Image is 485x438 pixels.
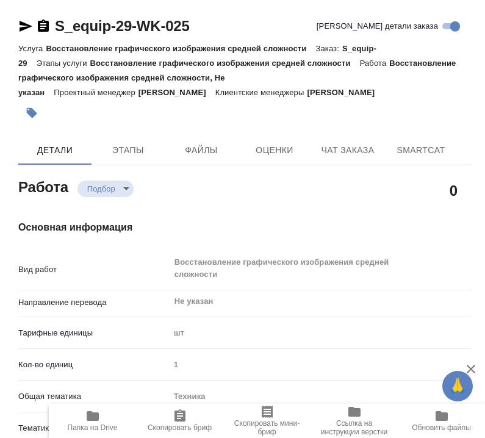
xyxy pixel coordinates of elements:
p: Работа [360,59,390,68]
p: Заказ: [315,44,342,53]
span: Скопировать бриф [148,423,212,432]
span: Этапы [99,143,157,158]
p: Проектный менеджер [54,88,138,97]
button: Скопировать ссылку для ЯМессенджера [18,19,33,34]
a: S_equip-29-WK-025 [55,18,190,34]
button: 🙏 [442,371,473,401]
p: Клиентские менеджеры [215,88,307,97]
button: Ссылка на инструкции верстки [311,404,398,438]
button: Скопировать ссылку [36,19,51,34]
div: шт [170,323,472,343]
p: Восстановление графического изображения средней сложности [46,44,315,53]
span: Оценки [245,143,304,158]
p: Общая тематика [18,390,170,403]
div: Техника [170,386,472,407]
input: Пустое поле [170,356,472,373]
p: Направление перевода [18,296,170,309]
button: Скопировать мини-бриф [223,404,311,438]
p: [PERSON_NAME] [307,88,384,97]
span: [PERSON_NAME] детали заказа [317,20,438,32]
p: Тарифные единицы [18,327,170,339]
p: Восстановление графического изображения средней сложности, Не указан [18,59,456,97]
p: Восстановление графического изображения средней сложности [90,59,360,68]
span: Детали [26,143,84,158]
h4: Основная информация [18,220,472,235]
div: Подбор [77,181,134,197]
h2: 0 [450,180,458,201]
span: Папка на Drive [68,423,118,432]
p: Услуга [18,44,46,53]
h2: Работа [18,175,68,197]
span: Чат заказа [318,143,377,158]
p: Кол-во единиц [18,359,170,371]
p: [PERSON_NAME] [138,88,215,97]
button: Скопировать бриф [136,404,223,438]
span: SmartCat [392,143,450,158]
p: Тематика [18,422,170,434]
p: Вид работ [18,264,170,276]
button: Папка на Drive [49,404,136,438]
button: Обновить файлы [398,404,485,438]
button: Подбор [84,184,119,194]
span: Ссылка на инструкции верстки [318,419,390,436]
span: Обновить файлы [412,423,471,432]
span: Файлы [172,143,231,158]
span: Скопировать мини-бриф [231,419,303,436]
p: Этапы услуги [37,59,90,68]
button: Добавить тэг [18,99,45,126]
span: 🙏 [447,373,468,399]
